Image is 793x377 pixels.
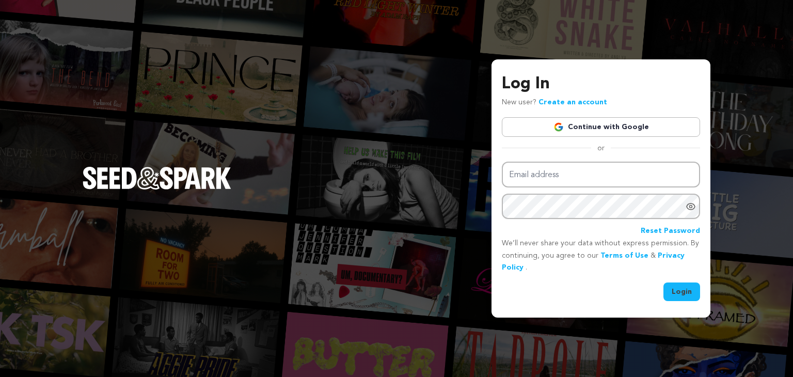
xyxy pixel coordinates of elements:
a: Continue with Google [502,117,700,137]
button: Login [663,282,700,301]
a: Reset Password [641,225,700,238]
img: Seed&Spark Logo [83,167,231,190]
a: Create an account [538,99,607,106]
img: Google logo [553,122,564,132]
h3: Log In [502,72,700,97]
input: Email address [502,162,700,188]
a: Terms of Use [600,252,648,259]
a: Seed&Spark Homepage [83,167,231,210]
p: New user? [502,97,607,109]
p: We’ll never share your data without express permission. By continuing, you agree to our & . [502,238,700,274]
a: Show password as plain text. Warning: this will display your password on the screen. [686,201,696,212]
span: or [591,143,611,153]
